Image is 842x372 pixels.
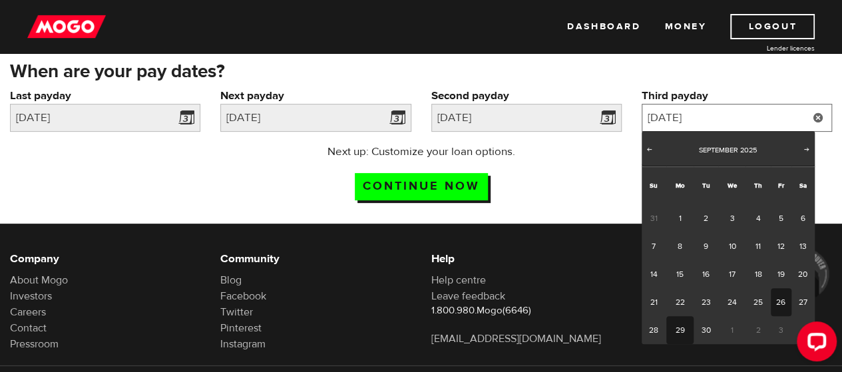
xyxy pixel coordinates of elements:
p: Next up: Customize your loan options. [291,144,552,160]
a: Pinterest [220,321,262,335]
a: 12 [771,232,791,260]
label: Second payday [431,88,622,104]
a: [EMAIL_ADDRESS][DOMAIN_NAME] [431,332,601,345]
h3: When are your pay dates? [10,61,832,83]
a: Logout [730,14,815,39]
span: 3 [771,316,791,344]
h6: Community [220,251,411,267]
p: 1.800.980.Mogo(6646) [431,304,622,317]
a: 10 [718,232,745,260]
a: 1 [666,204,694,232]
img: mogo_logo-11ee424be714fa7cbb0f0f49df9e16ec.png [27,14,106,39]
a: 13 [791,232,815,260]
span: 2025 [740,145,757,155]
a: Contact [10,321,47,335]
a: Dashboard [567,14,640,39]
span: September [699,145,738,155]
a: 28 [642,316,666,344]
a: 11 [745,232,770,260]
label: Next payday [220,88,411,104]
a: 23 [694,288,718,316]
a: 19 [771,260,791,288]
span: Sunday [650,181,658,190]
a: 18 [745,260,770,288]
a: 24 [718,288,745,316]
span: 2 [745,316,770,344]
a: Lender licences [715,43,815,53]
span: 31 [642,204,666,232]
span: Next [801,144,812,154]
a: 30 [694,316,718,344]
span: Saturday [799,181,807,190]
a: Next [800,144,813,157]
a: 6 [791,204,815,232]
a: Pressroom [10,337,59,351]
a: 2 [694,204,718,232]
span: Tuesday [702,181,710,190]
a: 27 [791,288,815,316]
a: 5 [771,204,791,232]
a: Investors [10,289,52,303]
a: 20 [791,260,815,288]
a: Careers [10,305,46,319]
a: Instagram [220,337,266,351]
a: About Mogo [10,274,68,287]
a: Blog [220,274,242,287]
span: Wednesday [728,181,737,190]
span: 1 [718,316,745,344]
a: Help centre [431,274,486,287]
label: Third payday [642,88,832,104]
input: Continue now [355,173,488,200]
a: Leave feedback [431,289,505,303]
a: 25 [745,288,770,316]
a: 15 [666,260,694,288]
a: 26 [771,288,791,316]
a: 14 [642,260,666,288]
span: Thursday [754,181,762,190]
a: 29 [666,316,694,344]
span: Friday [778,181,784,190]
a: 8 [666,232,694,260]
span: Prev [644,144,654,154]
a: 4 [745,204,770,232]
a: 16 [694,260,718,288]
a: 7 [642,232,666,260]
span: Monday [675,181,684,190]
label: Last payday [10,88,200,104]
a: Facebook [220,289,266,303]
a: Twitter [220,305,253,319]
h6: Help [431,251,622,267]
a: 9 [694,232,718,260]
a: Money [664,14,706,39]
a: 21 [642,288,666,316]
iframe: LiveChat chat widget [786,316,842,372]
a: 17 [718,260,745,288]
a: Prev [643,144,656,157]
a: 22 [666,288,694,316]
h6: Company [10,251,200,267]
a: 3 [718,204,745,232]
